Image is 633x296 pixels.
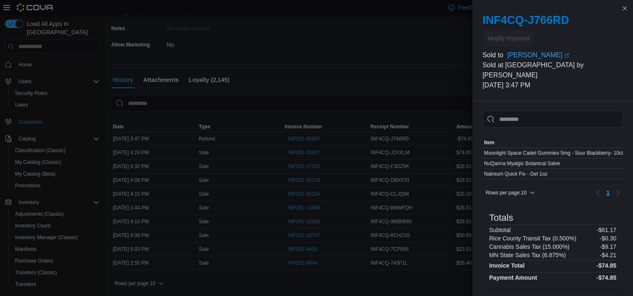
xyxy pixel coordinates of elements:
[484,150,623,156] div: Moonlight Space Cadet Gummies 5mg - Sour Blackberry- 10ct
[482,138,625,148] button: Item
[606,189,610,197] span: 1
[489,252,566,258] h6: MN State Sales Tax (6.875%)
[482,80,623,90] p: [DATE] 3:47 PM
[482,188,538,198] button: Rows per page:10
[603,186,613,199] button: Page 1 of 1
[564,53,569,58] svg: External link
[482,50,505,60] div: Sold to
[489,227,510,233] h6: Subtotal
[593,188,603,198] button: Previous page
[603,186,613,199] ul: Pagination for table: MemoryTable from EuiInMemoryTable
[507,50,623,60] a: [PERSON_NAME]External link
[600,243,616,250] p: -$9.17
[482,30,534,47] button: Modify Payment
[613,188,623,198] button: Next page
[489,235,576,242] h6: Rice County Transit Tax (0.500%)
[484,171,547,177] div: Natreum Quick Fix - Gel 1oz
[482,60,623,80] p: Sold at [GEOGRAPHIC_DATA] by [PERSON_NAME]
[600,252,616,258] p: -$4.21
[489,213,513,223] h3: Totals
[484,160,560,167] div: NuQanna Myalgic Botanical Salve
[489,274,537,281] h4: Payment Amount
[597,227,616,233] p: -$61.17
[482,13,623,27] h2: INF4CQ-J766RD
[482,111,623,128] input: This is a search bar. As you type, the results lower in the page will automatically filter.
[489,243,569,250] h6: Cannabis Sales Tax (15.000%)
[593,186,623,199] nav: Pagination for table: MemoryTable from EuiInMemoryTable
[486,189,526,196] span: Rows per page : 10
[620,3,630,13] button: Close this dialog
[600,235,616,242] p: -$0.30
[489,262,525,269] h4: Invoice Total
[484,139,495,146] span: Item
[597,262,616,269] h4: -$74.85
[597,274,616,281] h4: -$74.85
[487,34,529,43] span: Modify Payment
